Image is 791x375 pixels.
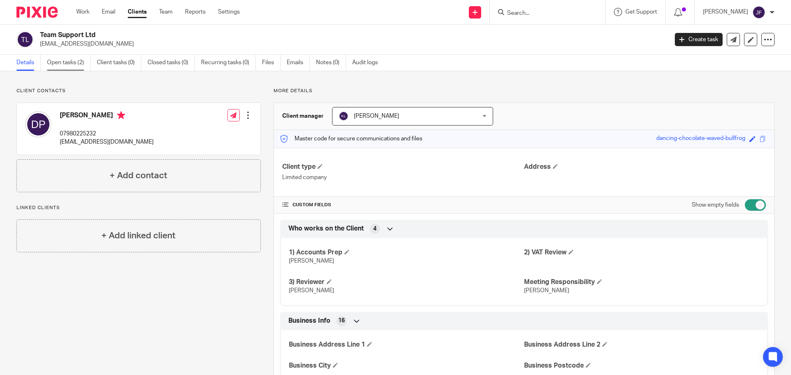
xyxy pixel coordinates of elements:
[703,8,748,16] p: [PERSON_NAME]
[352,55,384,71] a: Audit logs
[373,225,377,233] span: 4
[47,55,91,71] a: Open tasks (2)
[524,340,759,349] h4: Business Address Line 2
[282,112,324,120] h3: Client manager
[282,173,524,182] p: Limited company
[25,111,51,137] img: svg%3E
[262,55,281,71] a: Files
[101,229,176,242] h4: + Add linked client
[288,317,330,325] span: Business Info
[524,361,759,370] h4: Business Postcode
[524,163,766,171] h4: Address
[117,111,125,119] i: Primary
[675,33,723,46] a: Create task
[102,8,115,16] a: Email
[692,201,739,209] label: Show empty fields
[282,163,524,171] h4: Client type
[60,138,154,146] p: [EMAIL_ADDRESS][DOMAIN_NAME]
[128,8,147,16] a: Clients
[752,6,765,19] img: svg%3E
[289,361,524,370] h4: Business City
[289,278,524,286] h4: 3) Reviewer
[76,8,89,16] a: Work
[97,55,141,71] a: Client tasks (0)
[316,55,346,71] a: Notes (0)
[282,202,524,208] h4: CUSTOM FIELDS
[16,7,58,18] img: Pixie
[287,55,310,71] a: Emails
[201,55,256,71] a: Recurring tasks (0)
[60,130,154,138] p: 07980225232
[625,9,657,15] span: Get Support
[339,111,349,121] img: svg%3E
[524,288,569,293] span: [PERSON_NAME]
[159,8,173,16] a: Team
[338,317,345,325] span: 16
[289,340,524,349] h4: Business Address Line 1
[288,224,364,233] span: Who works on the Client
[40,31,538,40] h2: Team Support Ltd
[147,55,195,71] a: Closed tasks (0)
[524,248,759,257] h4: 2) VAT Review
[185,8,206,16] a: Reports
[40,40,662,48] p: [EMAIL_ADDRESS][DOMAIN_NAME]
[60,111,154,121] h4: [PERSON_NAME]
[280,135,422,143] p: Master code for secure communications and files
[16,205,261,211] p: Linked clients
[16,31,34,48] img: svg%3E
[506,10,580,17] input: Search
[218,8,240,16] a: Settings
[16,88,261,94] p: Client contacts
[289,258,334,264] span: [PERSON_NAME]
[289,248,524,257] h4: 1) Accounts Prep
[524,278,759,286] h4: Meeting Responsibility
[274,88,775,94] p: More details
[656,134,745,144] div: dancing-chocolate-waved-bullfrog
[110,169,167,182] h4: + Add contact
[354,113,399,119] span: [PERSON_NAME]
[16,55,41,71] a: Details
[289,288,334,293] span: [PERSON_NAME]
